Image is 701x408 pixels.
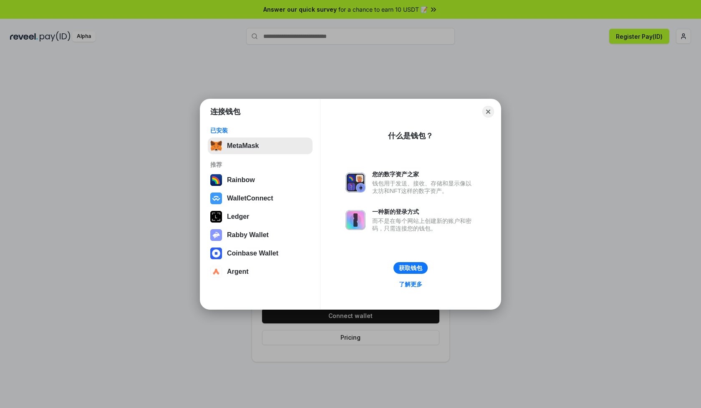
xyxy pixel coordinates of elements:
[227,231,269,239] div: Rabby Wallet
[208,227,313,243] button: Rabby Wallet
[227,142,259,150] div: MetaMask
[210,140,222,152] img: svg+xml,%3Csvg%20fill%3D%22none%22%20height%3D%2233%22%20viewBox%3D%220%200%2035%2033%22%20width%...
[399,264,422,272] div: 获取钱包
[208,263,313,280] button: Argent
[210,174,222,186] img: svg+xml,%3Csvg%20width%3D%22120%22%20height%3D%22120%22%20viewBox%3D%220%200%20120%20120%22%20fil...
[372,208,476,215] div: 一种新的登录方式
[208,172,313,188] button: Rainbow
[210,248,222,259] img: svg+xml,%3Csvg%20width%3D%2228%22%20height%3D%2228%22%20viewBox%3D%220%200%2028%2028%22%20fill%3D...
[345,210,366,230] img: svg+xml,%3Csvg%20xmlns%3D%22http%3A%2F%2Fwww.w3.org%2F2000%2Fsvg%22%20fill%3D%22none%22%20viewBox...
[372,217,476,232] div: 而不是在每个网站上创建新的账户和密码，只需连接您的钱包。
[399,280,422,288] div: 了解更多
[388,131,433,141] div: 什么是钱包？
[227,195,273,202] div: WalletConnect
[393,262,428,274] button: 获取钱包
[208,245,313,262] button: Coinbase Wallet
[208,190,313,207] button: WalletConnect
[210,107,240,117] h1: 连接钱包
[227,176,255,184] div: Rainbow
[227,250,278,257] div: Coinbase Wallet
[210,229,222,241] img: svg+xml,%3Csvg%20xmlns%3D%22http%3A%2F%2Fwww.w3.org%2F2000%2Fsvg%22%20fill%3D%22none%22%20viewBox...
[208,208,313,225] button: Ledger
[208,138,313,154] button: MetaMask
[372,170,476,178] div: 您的数字资产之家
[227,268,249,275] div: Argent
[210,266,222,278] img: svg+xml,%3Csvg%20width%3D%2228%22%20height%3D%2228%22%20viewBox%3D%220%200%2028%2028%22%20fill%3D...
[227,213,249,220] div: Ledger
[210,161,310,168] div: 推荐
[210,127,310,134] div: 已安装
[210,193,222,204] img: svg+xml,%3Csvg%20width%3D%2228%22%20height%3D%2228%22%20viewBox%3D%220%200%2028%2028%22%20fill%3D...
[210,211,222,223] img: svg+xml,%3Csvg%20xmlns%3D%22http%3A%2F%2Fwww.w3.org%2F2000%2Fsvg%22%20width%3D%2228%22%20height%3...
[394,279,427,290] a: 了解更多
[372,180,476,195] div: 钱包用于发送、接收、存储和显示像以太坊和NFT这样的数字资产。
[345,173,366,193] img: svg+xml,%3Csvg%20xmlns%3D%22http%3A%2F%2Fwww.w3.org%2F2000%2Fsvg%22%20fill%3D%22none%22%20viewBox...
[482,106,494,118] button: Close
